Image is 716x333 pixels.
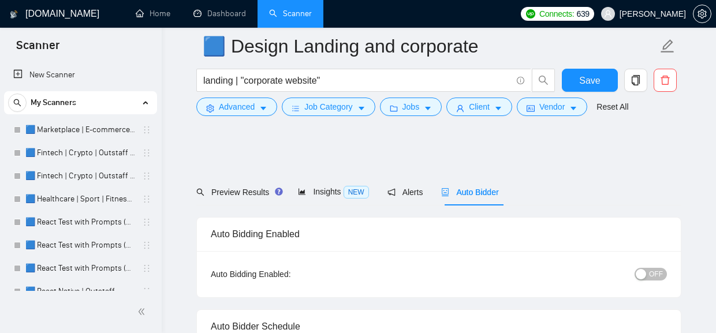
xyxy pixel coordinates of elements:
[25,234,135,257] a: 🟦 React Test with Prompts (High)
[219,100,255,113] span: Advanced
[604,10,612,18] span: user
[269,9,312,18] a: searchScanner
[136,9,170,18] a: homeHome
[25,141,135,164] a: 🟦 Fintech | Crypto | Outstaff (Max - High Rates)
[424,104,432,113] span: caret-down
[211,218,667,250] div: Auto Bidding Enabled
[517,77,524,84] span: info-circle
[526,9,535,18] img: upwork-logo.png
[494,104,502,113] span: caret-down
[25,164,135,188] a: 🟦 Fintech | Crypto | Outstaff (Mid Rates)
[206,104,214,113] span: setting
[304,100,352,113] span: Job Category
[292,104,300,113] span: bars
[539,8,574,20] span: Connects:
[4,63,157,87] li: New Scanner
[357,104,366,113] span: caret-down
[25,188,135,211] a: 🟦 Healthcare | Sport | Fitness | Outstaff
[203,32,658,61] input: Scanner name...
[446,98,512,116] button: userClientcaret-down
[9,99,26,107] span: search
[142,241,151,250] span: holder
[579,73,600,88] span: Save
[527,104,535,113] span: idcard
[532,75,554,85] span: search
[654,69,677,92] button: delete
[142,171,151,181] span: holder
[456,104,464,113] span: user
[693,5,711,23] button: setting
[10,5,18,24] img: logo
[274,186,284,197] div: Tooltip anchor
[532,69,555,92] button: search
[142,287,151,296] span: holder
[562,69,618,92] button: Save
[25,280,135,303] a: 🟦 React Native | Outstaff
[196,188,204,196] span: search
[196,188,279,197] span: Preview Results
[596,100,628,113] a: Reset All
[380,98,442,116] button: folderJobscaret-down
[25,257,135,280] a: 🟦 React Test with Prompts (Mid Rates)
[282,98,375,116] button: barsJob Categorycaret-down
[142,264,151,273] span: holder
[193,9,246,18] a: dashboardDashboard
[539,100,565,113] span: Vendor
[441,188,449,196] span: robot
[569,104,577,113] span: caret-down
[402,100,420,113] span: Jobs
[259,104,267,113] span: caret-down
[142,125,151,134] span: holder
[517,98,587,116] button: idcardVendorcaret-down
[441,188,498,197] span: Auto Bidder
[8,93,27,112] button: search
[654,75,676,85] span: delete
[298,187,368,196] span: Insights
[137,306,149,317] span: double-left
[469,100,490,113] span: Client
[203,73,512,88] input: Search Freelance Jobs...
[31,91,76,114] span: My Scanners
[649,268,663,280] span: OFF
[390,104,398,113] span: folder
[25,118,135,141] a: 🟦 Marketplace | E-commerce | Outstaff
[344,186,369,199] span: NEW
[142,194,151,204] span: holder
[387,188,423,197] span: Alerts
[211,268,363,280] div: Auto Bidding Enabled:
[677,294,704,321] iframe: Intercom live chat
[387,188,396,196] span: notification
[576,8,589,20] span: 639
[25,211,135,234] a: 🟦 React Test with Prompts (Max)
[7,37,69,61] span: Scanner
[625,75,647,85] span: copy
[13,63,148,87] a: New Scanner
[142,148,151,158] span: holder
[298,188,306,196] span: area-chart
[142,218,151,227] span: holder
[660,39,675,54] span: edit
[196,98,277,116] button: settingAdvancedcaret-down
[624,69,647,92] button: copy
[693,9,711,18] a: setting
